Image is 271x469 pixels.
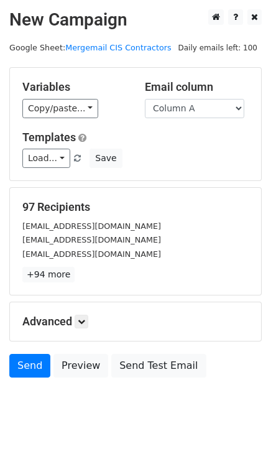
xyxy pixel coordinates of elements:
small: [EMAIL_ADDRESS][DOMAIN_NAME] [22,221,161,231]
a: Templates [22,131,76,144]
a: Copy/paste... [22,99,98,118]
a: Load... [22,149,70,168]
h5: 97 Recipients [22,200,249,214]
a: +94 more [22,267,75,282]
a: Mergemail CIS Contractors [65,43,172,52]
h5: Email column [145,80,249,94]
a: Send Test Email [111,354,206,378]
h2: New Campaign [9,9,262,30]
a: Daily emails left: 100 [173,43,262,52]
small: [EMAIL_ADDRESS][DOMAIN_NAME] [22,249,161,259]
span: Daily emails left: 100 [173,41,262,55]
small: [EMAIL_ADDRESS][DOMAIN_NAME] [22,235,161,244]
h5: Variables [22,80,126,94]
small: Google Sheet: [9,43,172,52]
a: Preview [53,354,108,378]
button: Save [90,149,122,168]
h5: Advanced [22,315,249,328]
a: Send [9,354,50,378]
